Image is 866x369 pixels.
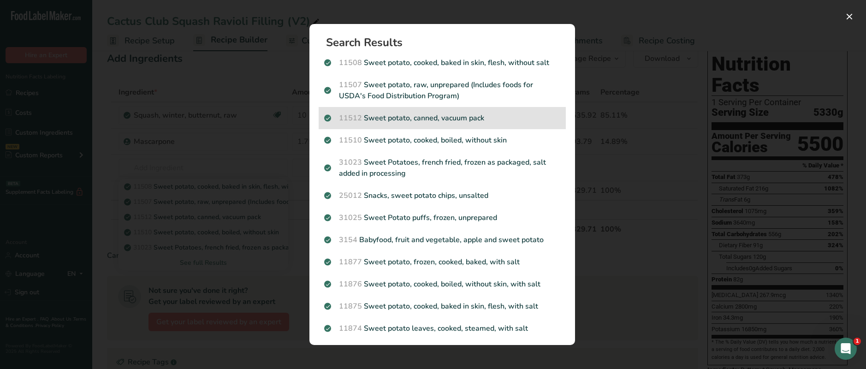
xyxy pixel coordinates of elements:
iframe: Intercom live chat [835,338,857,360]
p: Sweet potato, canned, vacuum pack [324,113,560,124]
span: 11507 [339,80,362,90]
span: 11874 [339,323,362,333]
p: Snacks, sweet potato chips, unsalted [324,190,560,201]
p: Sweet potato, cooked, baked in skin, flesh, with salt [324,301,560,312]
span: 11875 [339,301,362,311]
p: Sweet potato leaves, cooked, steamed, with salt [324,323,560,334]
p: Sweet potato, cooked, baked in skin, flesh, without salt [324,57,560,68]
span: 11876 [339,279,362,289]
span: 3154 [339,235,357,245]
p: Sweet Potato puffs, frozen, unprepared [324,212,560,223]
p: Babyfood, fruit and vegetable, apple and sweet potato [324,234,560,245]
p: Sweet Potatoes, french fried, frozen as packaged, salt added in processing [324,157,560,179]
p: Sweet potato, raw, unprepared (Includes foods for USDA's Food Distribution Program) [324,79,560,101]
span: 11512 [339,113,362,123]
p: Sweet potato, cooked, boiled, without skin, with salt [324,279,560,290]
p: Sweet potato, cooked, boiled, without skin [324,135,560,146]
p: Sweet potato, frozen, cooked, baked, with salt [324,256,560,268]
span: 31025 [339,213,362,223]
span: 1 [854,338,861,345]
span: 31023 [339,157,362,167]
span: 11508 [339,58,362,68]
h1: Search Results [326,37,566,48]
span: 11877 [339,257,362,267]
span: 11510 [339,135,362,145]
span: 25012 [339,190,362,201]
